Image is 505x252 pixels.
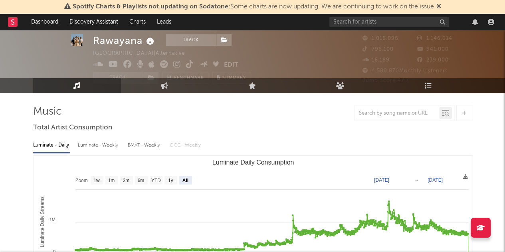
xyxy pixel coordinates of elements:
text: YTD [151,178,160,183]
text: 1m [108,178,115,183]
text: Luminate Daily Consumption [212,159,294,166]
span: 239.000 [417,58,449,63]
input: Search by song name or URL [355,110,439,117]
span: 4.580.870 Monthly Listeners [362,68,448,73]
span: Summary [222,76,246,80]
text: [DATE] [374,177,389,183]
text: [DATE] [428,177,443,183]
div: Luminate - Daily [33,139,70,152]
span: 941.000 [417,47,449,52]
text: All [182,178,188,183]
span: 1.016.096 [362,36,398,41]
text: Zoom [75,178,88,183]
text: 6m [137,178,144,183]
span: Spotify Charts & Playlists not updating on Sodatone [73,4,228,10]
button: Edit [224,60,238,70]
text: Luminate Daily Streams [39,196,45,247]
button: Summary [212,72,250,84]
span: 796.100 [362,47,394,52]
span: : Some charts are now updating. We are continuing to work on the issue [73,4,434,10]
text: 1w [93,178,100,183]
div: Luminate - Weekly [78,139,120,152]
a: Leads [151,14,177,30]
text: 1M [49,217,55,222]
span: 16.189 [362,58,390,63]
div: BMAT - Weekly [128,139,162,152]
div: [GEOGRAPHIC_DATA] | Alternative [93,49,194,58]
a: Discovery Assistant [64,14,124,30]
span: Benchmark [174,73,204,83]
span: Total Artist Consumption [33,123,112,133]
button: Track [166,34,216,46]
input: Search for artists [329,17,449,27]
text: 3m [123,178,129,183]
text: → [414,177,419,183]
span: Dismiss [436,4,441,10]
span: 1.146.014 [417,36,452,41]
a: Dashboard [26,14,64,30]
a: Benchmark [162,72,208,84]
text: 1y [168,178,173,183]
button: Track [93,72,143,84]
a: Charts [124,14,151,30]
div: Rawayana [93,34,156,47]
